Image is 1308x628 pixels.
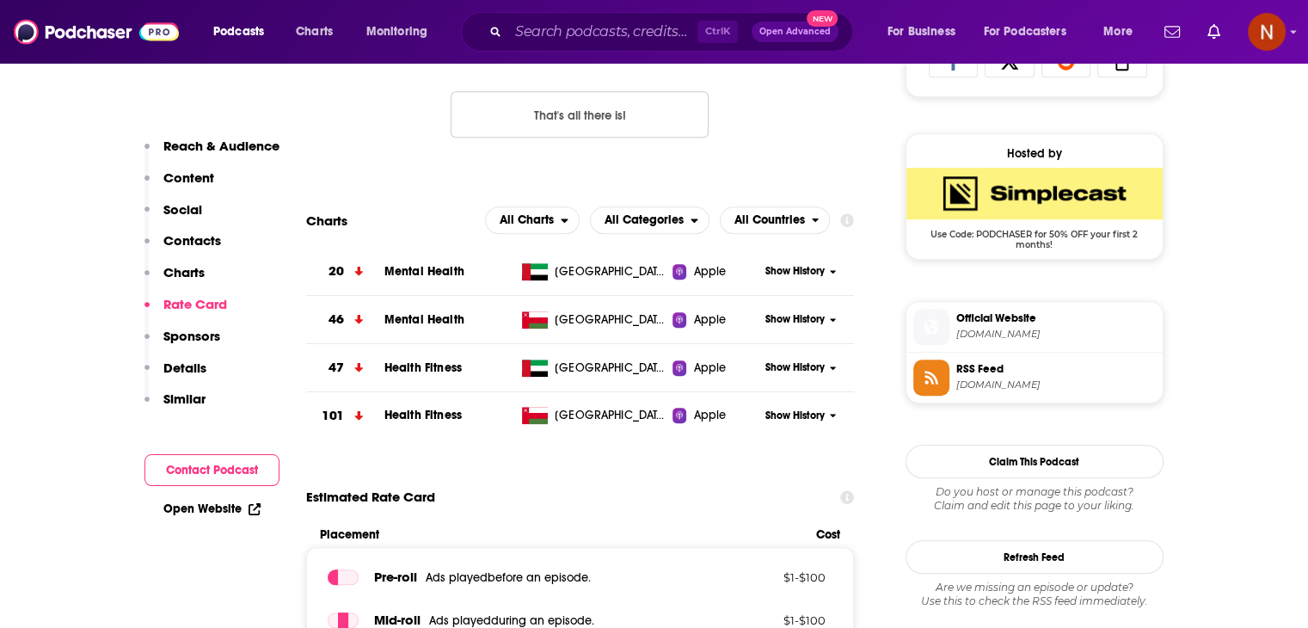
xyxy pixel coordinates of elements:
[605,214,684,226] span: All Categories
[306,248,384,295] a: 20
[144,138,279,169] button: Reach & Audience
[973,18,1091,46] button: open menu
[515,263,672,280] a: [GEOGRAPHIC_DATA]
[384,312,464,327] a: Mental Health
[163,502,261,516] a: Open Website
[163,232,221,249] p: Contacts
[816,527,840,542] span: Cost
[672,311,759,329] a: Apple
[163,201,202,218] p: Social
[201,18,286,46] button: open menu
[765,264,825,279] span: Show History
[1248,13,1286,51] button: Show profile menu
[956,311,1156,326] span: Official Website
[590,206,709,234] button: open menu
[1248,13,1286,51] img: User Profile
[693,360,726,377] span: Apple
[759,312,842,327] button: Show History
[14,15,179,48] img: Podchaser - Follow, Share and Rate Podcasts
[759,409,842,423] button: Show History
[752,22,838,42] button: Open AdvancedNew
[144,360,206,391] button: Details
[384,264,464,279] a: Mental Health
[213,20,264,44] span: Podcasts
[672,407,759,424] a: Apple
[759,264,842,279] button: Show History
[956,379,1156,391] span: feeds.simplecast.com
[144,454,279,486] button: Contact Podcast
[320,527,802,542] span: Placement
[428,613,593,628] span: Ads played during an episode .
[807,10,838,27] span: New
[693,263,726,280] span: Apple
[765,312,825,327] span: Show History
[1248,13,1286,51] span: Logged in as AdelNBM
[144,296,227,328] button: Rate Card
[163,169,214,186] p: Content
[144,264,205,296] button: Charts
[875,18,977,46] button: open menu
[306,296,384,343] a: 46
[163,328,220,344] p: Sponsors
[144,328,220,360] button: Sponsors
[515,407,672,424] a: [GEOGRAPHIC_DATA]
[765,409,825,423] span: Show History
[425,570,590,585] span: Ads played before an episode .
[485,206,580,234] h2: Platforms
[555,311,666,329] span: Oman
[329,262,344,281] h3: 20
[296,20,333,44] span: Charts
[906,540,1164,574] button: Refresh Feed
[144,201,202,233] button: Social
[734,214,805,226] span: All Countries
[485,206,580,234] button: open menu
[515,311,672,329] a: [GEOGRAPHIC_DATA]
[306,481,435,514] span: Estimated Rate Card
[906,219,1163,250] span: Use Code: PODCHASER for 50% OFF your first 2 months!
[1103,20,1133,44] span: More
[887,20,955,44] span: For Business
[306,212,347,229] h2: Charts
[759,28,831,36] span: Open Advanced
[913,360,1156,396] a: RSS Feed[DOMAIN_NAME]
[329,310,344,329] h3: 46
[451,91,709,138] button: Nothing here.
[672,263,759,280] a: Apple
[906,146,1163,161] div: Hosted by
[366,20,427,44] span: Monitoring
[285,18,343,46] a: Charts
[306,344,384,391] a: 47
[163,138,279,154] p: Reach & Audience
[500,214,554,226] span: All Charts
[759,360,842,375] button: Show History
[144,391,206,422] button: Similar
[906,485,1164,499] span: Do you host or manage this podcast?
[913,309,1156,345] a: Official Website[DOMAIN_NAME]
[144,232,221,264] button: Contacts
[906,485,1164,513] div: Claim and edit this page to your liking.
[384,408,462,422] a: Health Fitness
[1201,17,1227,46] a: Show notifications dropdown
[693,311,726,329] span: Apple
[477,12,869,52] div: Search podcasts, credits, & more...
[1158,17,1187,46] a: Show notifications dropdown
[720,206,831,234] button: open menu
[984,20,1066,44] span: For Podcasters
[906,168,1163,249] a: SimpleCast Deal: Use Code: PODCHASER for 50% OFF your first 2 months!
[354,18,450,46] button: open menu
[697,21,738,43] span: Ctrl K
[306,392,384,440] a: 101
[163,360,206,376] p: Details
[515,360,672,377] a: [GEOGRAPHIC_DATA]
[714,613,826,627] p: $ 1 - $ 100
[144,169,214,201] button: Content
[714,570,826,584] p: $ 1 - $ 100
[163,391,206,407] p: Similar
[906,168,1163,219] img: SimpleCast Deal: Use Code: PODCHASER for 50% OFF your first 2 months!
[765,360,825,375] span: Show History
[555,360,666,377] span: United Arab Emirates
[329,358,344,378] h3: 47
